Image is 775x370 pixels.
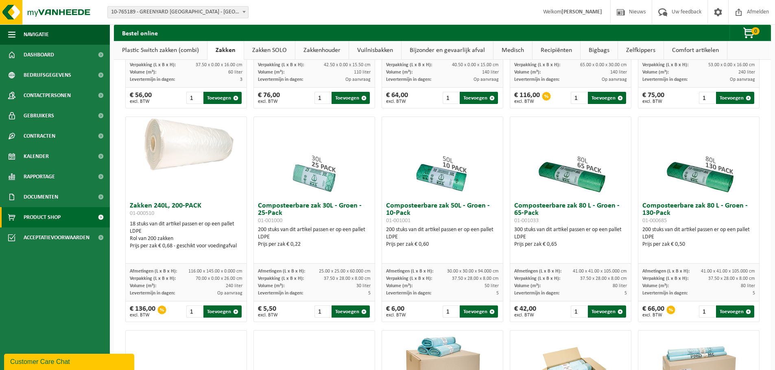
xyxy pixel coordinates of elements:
span: Levertermijn in dagen: [386,77,431,82]
div: € 76,00 [258,92,280,104]
span: Acceptatievoorwaarden [24,227,90,248]
div: € 56,00 [130,92,152,104]
button: Toevoegen [332,92,370,104]
span: Verpakking (L x B x H): [514,276,560,281]
span: 5 [624,291,627,296]
span: Verpakking (L x B x H): [386,63,432,67]
input: 1 [571,305,587,318]
div: Prijs per zak € 0,22 [258,241,371,248]
div: Prijs per zak € 0,68 - geschikt voor voedingafval [130,242,242,250]
span: 30.00 x 30.00 x 94.000 cm [447,269,499,274]
span: Op aanvraag [730,77,755,82]
span: Levertermijn in dagen: [130,291,175,296]
h3: Zakken 240L, 200-PACK [130,202,242,219]
div: 200 stuks van dit artikel passen er op een pallet [386,226,499,248]
span: Volume (m³): [514,283,541,288]
span: 25.00 x 25.00 x 60.000 cm [319,269,371,274]
div: € 116,00 [514,92,540,104]
span: Afmetingen (L x B x H): [258,269,305,274]
span: Bedrijfsgegevens [24,65,71,85]
span: Verpakking (L x B x H): [386,276,432,281]
span: 80 liter [613,283,627,288]
img: 01-000510 [126,117,247,177]
span: Afmetingen (L x B x H): [514,269,561,274]
span: 53.00 x 0.00 x 16.00 cm [708,63,755,67]
span: Volume (m³): [642,70,669,75]
span: Gebruikers [24,106,54,126]
input: 1 [571,92,587,104]
iframe: chat widget [4,352,136,370]
span: 37.50 x 0.00 x 16.00 cm [196,63,242,67]
input: 1 [186,92,203,104]
span: Contracten [24,126,55,146]
div: LDPE [514,234,627,241]
span: 116.00 x 145.00 x 0.000 cm [188,269,242,274]
span: 01-001001 [386,218,410,224]
span: Product Shop [24,207,61,227]
button: Toevoegen [460,92,498,104]
span: Volume (m³): [258,283,284,288]
span: 01-001033 [514,218,539,224]
span: Volume (m³): [386,283,413,288]
span: 80 liter [741,283,755,288]
input: 1 [699,92,716,104]
h3: Composteerbare zak 80 L - Groen - 130-Pack [642,202,755,224]
div: 18 stuks van dit artikel passen er op een pallet [130,221,242,250]
span: 10-765189 - GREENYARD NV - SINT-KATELIJNE-WAVER [107,6,249,18]
div: LDPE [258,234,371,241]
a: Zakken SOLO [244,41,295,60]
span: 40.50 x 0.00 x 15.00 cm [452,63,499,67]
span: Op aanvraag [474,77,499,82]
span: Rapportage [24,167,55,187]
span: Op aanvraag [602,77,627,82]
span: 5 [368,291,371,296]
span: Documenten [24,187,58,207]
a: Medisch [493,41,532,60]
span: 01-000510 [130,210,154,216]
span: Volume (m³): [130,283,156,288]
div: € 66,00 [642,305,664,318]
span: 42.50 x 0.00 x 15.50 cm [324,63,371,67]
span: Navigatie [24,24,49,45]
span: Levertermijn in dagen: [258,291,303,296]
span: 5 [496,291,499,296]
span: 41.00 x 41.00 x 105.000 cm [701,269,755,274]
span: excl. BTW [642,99,664,104]
span: Levertermijn in dagen: [642,77,688,82]
div: € 5,50 [258,305,278,318]
span: Kalender [24,146,49,167]
span: 70.00 x 0.00 x 26.00 cm [196,276,242,281]
span: 01-001000 [258,218,282,224]
div: LDPE [642,234,755,241]
a: Bigbags [581,41,618,60]
span: Verpakking (L x B x H): [514,63,560,67]
span: excl. BTW [386,313,406,318]
span: Verpakking (L x B x H): [130,63,176,67]
button: Toevoegen [716,92,754,104]
span: Levertermijn in dagen: [386,291,431,296]
span: Afmetingen (L x B x H): [386,269,433,274]
span: Volume (m³): [514,70,541,75]
h2: Bestel online [114,25,166,41]
img: 01-001000 [274,117,355,198]
span: Verpakking (L x B x H): [642,63,688,67]
a: Plastic Switch zakken (combi) [114,41,207,60]
img: 01-001001 [402,117,483,198]
button: Toevoegen [332,305,370,318]
a: Zakken [207,41,244,60]
span: Contactpersonen [24,85,71,106]
div: LDPE [130,228,242,235]
a: Comfort artikelen [664,41,727,60]
span: 65.00 x 0.00 x 30.00 cm [580,63,627,67]
input: 1 [186,305,203,318]
span: 140 liter [482,70,499,75]
div: 300 stuks van dit artikel passen er op een pallet [514,226,627,248]
div: Prijs per zak € 0,50 [642,241,755,248]
span: Volume (m³): [130,70,156,75]
span: 50 liter [485,283,499,288]
button: Toevoegen [588,305,626,318]
span: Dashboard [24,45,54,65]
span: excl. BTW [130,99,152,104]
span: Levertermijn in dagen: [130,77,175,82]
span: Afmetingen (L x B x H): [642,269,690,274]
